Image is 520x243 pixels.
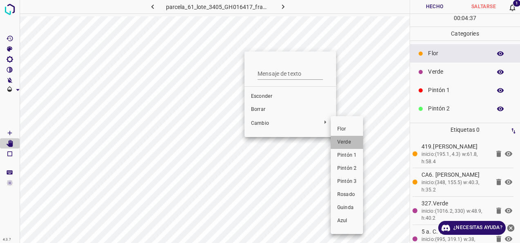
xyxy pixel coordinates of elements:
span: Verde [337,139,356,146]
span: Flor [337,126,356,133]
span: Pintón 2 [337,165,356,172]
span: Guinda [337,204,356,211]
span: Pintón 1 [337,152,356,159]
span: Azul [337,217,356,225]
span: Pintón 3 [337,178,356,185]
span: Rosado [337,191,356,198]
